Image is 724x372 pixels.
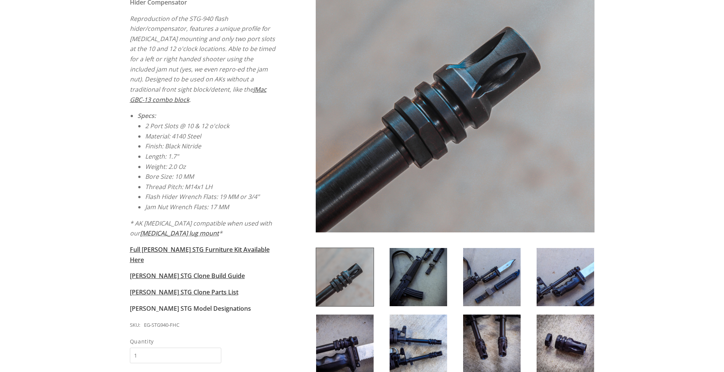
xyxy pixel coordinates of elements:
[130,245,270,264] a: Full [PERSON_NAME] STG Furniture Kit Available Here
[390,248,447,306] img: Wieger STG-940 Flash Hider Compensator
[537,248,594,306] img: Wieger STG-940 Flash Hider Compensator
[130,304,251,313] a: [PERSON_NAME] STG Model Designations
[316,248,374,306] img: Wieger STG-940 Flash Hider Compensator
[144,321,179,329] div: EG-STG940-FHC
[145,152,179,161] em: Length: 1.7"
[463,248,521,306] img: Wieger STG-940 Flash Hider Compensator
[130,337,221,346] span: Quantity
[145,132,201,140] em: Material: 4140 Steel
[130,219,272,238] em: * AK [MEDICAL_DATA] compatible when used with our *
[130,85,267,104] a: JMac GBC-13 combo block
[145,162,186,171] em: Weight: 2.0 Oz
[130,75,267,103] em: . Designed to be used on AKs without a traditional front sight block/detent, like the .
[145,172,194,181] em: Bore Size: 10 MM
[130,272,245,280] a: [PERSON_NAME] STG Clone Build Guide
[145,192,259,201] em: Flash Hider Wrench Flats: 19 MM or 3/4"
[130,288,238,296] a: [PERSON_NAME] STG Clone Parts List
[130,348,221,363] input: Quantity
[140,229,219,237] a: [MEDICAL_DATA] lug mount
[145,122,229,130] em: 2 Port Slots @ 10 & 12 o'clock
[145,203,229,211] em: Jam Nut Wrench Flats: 17 MM
[137,111,156,120] em: Specs:
[130,321,140,329] div: SKU:
[145,142,201,150] em: Finish: Black Nitride
[145,183,213,191] em: Thread Pitch: M14x1 LH
[130,14,275,84] em: Reproduction of the STG-940 flash hider/compensator, features a unique profile for [MEDICAL_DATA]...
